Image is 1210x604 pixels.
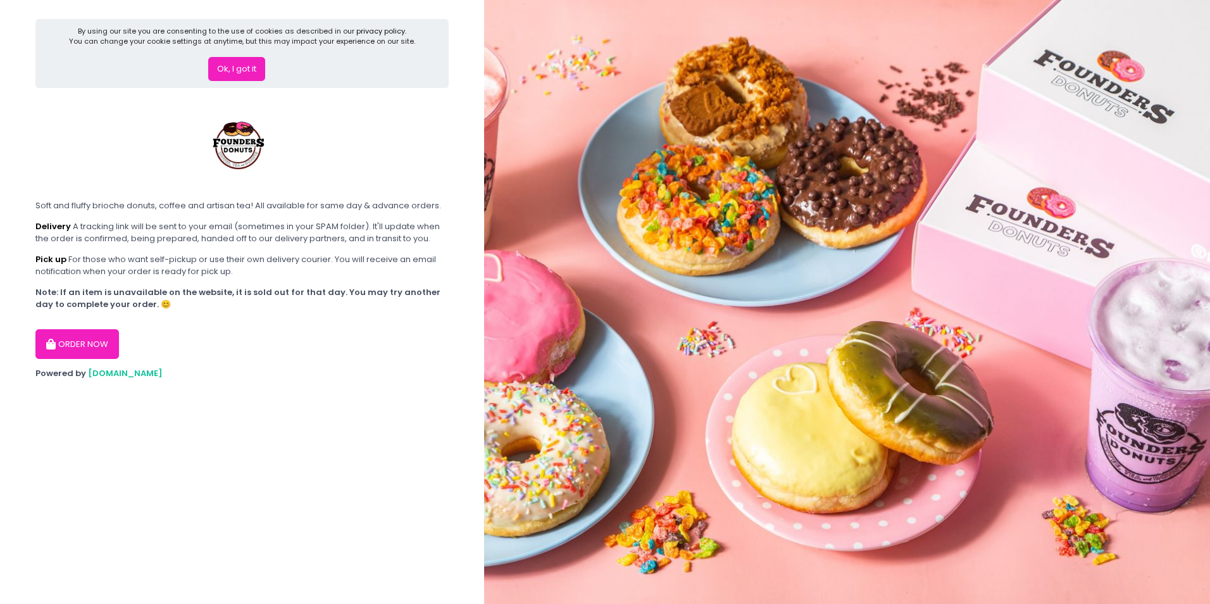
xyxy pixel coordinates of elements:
[35,286,449,311] div: Note: If an item is unavailable on the website, it is sold out for that day. You may try another ...
[35,253,449,278] div: For those who want self-pickup or use their own delivery courier. You will receive an email notif...
[35,199,449,212] div: Soft and fluffy brioche donuts, coffee and artisan tea! All available for same day & advance orders.
[35,220,71,232] b: Delivery
[69,26,415,47] div: By using our site you are consenting to the use of cookies as described in our You can change you...
[356,26,406,36] a: privacy policy.
[35,329,119,360] button: ORDER NOW
[88,367,163,379] a: [DOMAIN_NAME]
[35,367,449,380] div: Powered by
[35,220,449,245] div: A tracking link will be sent to your email (sometimes in your SPAM folder). It'll update when the...
[208,57,265,81] button: Ok, I got it
[192,96,287,191] img: Founders Donuts
[35,253,66,265] b: Pick up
